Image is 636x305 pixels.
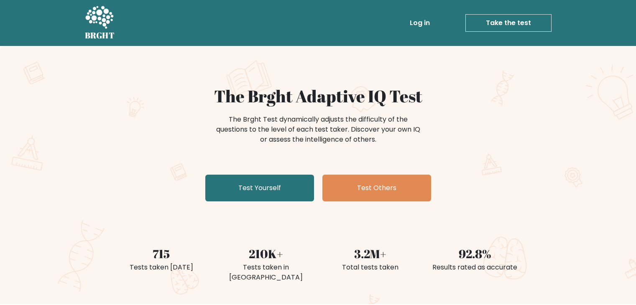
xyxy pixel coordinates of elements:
[205,175,314,201] a: Test Yourself
[114,86,522,106] h1: The Brght Adaptive IQ Test
[114,262,209,272] div: Tests taken [DATE]
[406,15,433,31] a: Log in
[428,262,522,272] div: Results rated as accurate
[322,175,431,201] a: Test Others
[219,245,313,262] div: 210K+
[85,3,115,43] a: BRGHT
[214,114,423,145] div: The Brght Test dynamically adjusts the difficulty of the questions to the level of each test take...
[219,262,313,282] div: Tests taken in [GEOGRAPHIC_DATA]
[85,30,115,41] h5: BRGHT
[428,245,522,262] div: 92.8%
[323,245,418,262] div: 3.2M+
[323,262,418,272] div: Total tests taken
[465,14,552,32] a: Take the test
[114,245,209,262] div: 715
